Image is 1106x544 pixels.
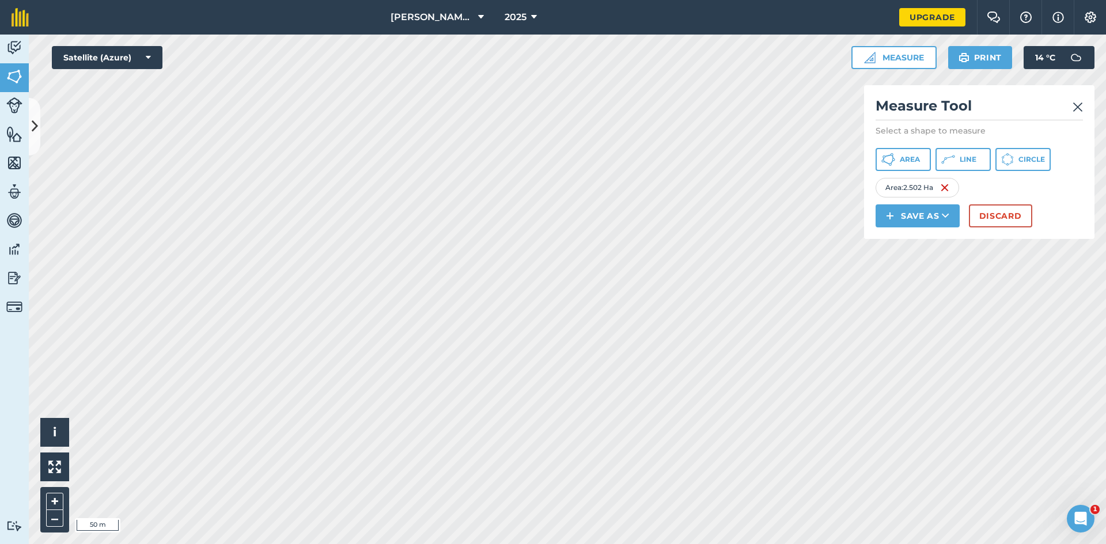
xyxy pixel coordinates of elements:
button: Area [876,148,931,171]
button: Satellite (Azure) [52,46,162,69]
img: svg+xml;base64,PHN2ZyB4bWxucz0iaHR0cDovL3d3dy53My5vcmcvMjAwMC9zdmciIHdpZHRoPSI1NiIgaGVpZ2h0PSI2MC... [6,68,22,85]
img: svg+xml;base64,PD94bWwgdmVyc2lvbj0iMS4wIiBlbmNvZGluZz0idXRmLTgiPz4KPCEtLSBHZW5lcmF0b3I6IEFkb2JlIE... [6,97,22,113]
a: Upgrade [899,8,965,26]
div: Area : 2.502 Ha [876,178,959,197]
img: svg+xml;base64,PD94bWwgdmVyc2lvbj0iMS4wIiBlbmNvZGluZz0idXRmLTgiPz4KPCEtLSBHZW5lcmF0b3I6IEFkb2JlIE... [6,241,22,258]
img: svg+xml;base64,PHN2ZyB4bWxucz0iaHR0cDovL3d3dy53My5vcmcvMjAwMC9zdmciIHdpZHRoPSIxOSIgaGVpZ2h0PSIyNC... [959,51,969,64]
img: svg+xml;base64,PHN2ZyB4bWxucz0iaHR0cDovL3d3dy53My5vcmcvMjAwMC9zdmciIHdpZHRoPSIxNyIgaGVpZ2h0PSIxNy... [1052,10,1064,24]
img: svg+xml;base64,PD94bWwgdmVyc2lvbj0iMS4wIiBlbmNvZGluZz0idXRmLTgiPz4KPCEtLSBHZW5lcmF0b3I6IEFkb2JlIE... [1065,46,1088,69]
span: Circle [1018,155,1045,164]
button: Circle [995,148,1051,171]
p: Select a shape to measure [876,125,1083,136]
img: Four arrows, one pointing top left, one top right, one bottom right and the last bottom left [48,461,61,473]
img: fieldmargin Logo [12,8,29,26]
span: Line [960,155,976,164]
button: Measure [851,46,937,69]
button: 14 °C [1024,46,1094,69]
img: svg+xml;base64,PD94bWwgdmVyc2lvbj0iMS4wIiBlbmNvZGluZz0idXRmLTgiPz4KPCEtLSBHZW5lcmF0b3I6IEFkb2JlIE... [6,39,22,56]
span: 1 [1090,505,1100,514]
img: svg+xml;base64,PHN2ZyB4bWxucz0iaHR0cDovL3d3dy53My5vcmcvMjAwMC9zdmciIHdpZHRoPSIxNCIgaGVpZ2h0PSIyNC... [886,209,894,223]
img: A question mark icon [1019,12,1033,23]
h2: Measure Tool [876,97,1083,120]
img: svg+xml;base64,PD94bWwgdmVyc2lvbj0iMS4wIiBlbmNvZGluZz0idXRmLTgiPz4KPCEtLSBHZW5lcmF0b3I6IEFkb2JlIE... [6,183,22,200]
button: Discard [969,204,1032,227]
img: svg+xml;base64,PD94bWwgdmVyc2lvbj0iMS4wIiBlbmNvZGluZz0idXRmLTgiPz4KPCEtLSBHZW5lcmF0b3I6IEFkb2JlIE... [6,212,22,229]
button: i [40,418,69,447]
button: Save as [876,204,960,227]
img: svg+xml;base64,PD94bWwgdmVyc2lvbj0iMS4wIiBlbmNvZGluZz0idXRmLTgiPz4KPCEtLSBHZW5lcmF0b3I6IEFkb2JlIE... [6,269,22,287]
img: svg+xml;base64,PD94bWwgdmVyc2lvbj0iMS4wIiBlbmNvZGluZz0idXRmLTgiPz4KPCEtLSBHZW5lcmF0b3I6IEFkb2JlIE... [6,520,22,531]
img: svg+xml;base64,PHN2ZyB4bWxucz0iaHR0cDovL3d3dy53My5vcmcvMjAwMC9zdmciIHdpZHRoPSIyMiIgaGVpZ2h0PSIzMC... [1073,100,1083,114]
span: [PERSON_NAME] Homefarm [391,10,474,24]
span: i [53,425,56,439]
button: – [46,510,63,527]
span: Area [900,155,920,164]
img: A cog icon [1084,12,1097,23]
img: svg+xml;base64,PHN2ZyB4bWxucz0iaHR0cDovL3d3dy53My5vcmcvMjAwMC9zdmciIHdpZHRoPSI1NiIgaGVpZ2h0PSI2MC... [6,125,22,143]
iframe: Intercom live chat [1067,505,1094,532]
button: Print [948,46,1013,69]
img: svg+xml;base64,PHN2ZyB4bWxucz0iaHR0cDovL3d3dy53My5vcmcvMjAwMC9zdmciIHdpZHRoPSIxNiIgaGVpZ2h0PSIyNC... [940,181,949,195]
button: + [46,493,63,510]
span: 14 ° C [1035,46,1055,69]
img: Two speech bubbles overlapping with the left bubble in the forefront [987,12,1001,23]
img: svg+xml;base64,PHN2ZyB4bWxucz0iaHR0cDovL3d3dy53My5vcmcvMjAwMC9zdmciIHdpZHRoPSI1NiIgaGVpZ2h0PSI2MC... [6,154,22,172]
img: Ruler icon [864,52,876,63]
button: Line [935,148,991,171]
span: 2025 [505,10,527,24]
img: svg+xml;base64,PD94bWwgdmVyc2lvbj0iMS4wIiBlbmNvZGluZz0idXRmLTgiPz4KPCEtLSBHZW5lcmF0b3I6IEFkb2JlIE... [6,299,22,315]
